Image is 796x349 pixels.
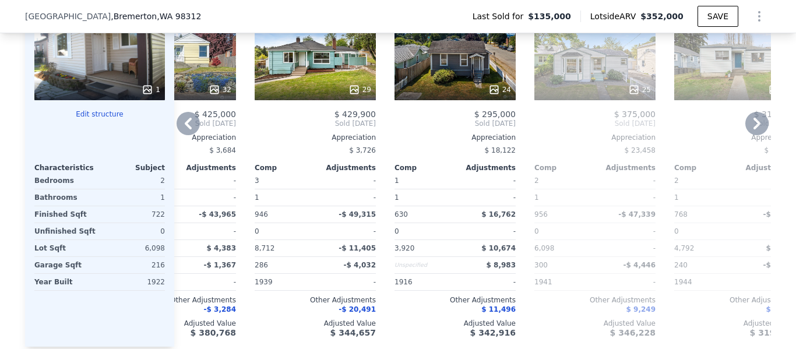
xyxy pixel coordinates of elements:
span: 2 [534,177,539,185]
span: 630 [395,210,408,218]
div: Adjustments [595,163,656,172]
div: 722 [102,206,165,223]
span: 0 [534,227,539,235]
div: Subject [100,163,165,172]
div: Adjustments [735,163,795,172]
span: $ 295,000 [474,110,516,119]
div: - [737,172,795,189]
span: $352,000 [640,12,684,21]
div: Comp [395,163,455,172]
div: Other Adjustments [395,295,516,305]
span: 768 [674,210,688,218]
div: - [178,274,236,290]
div: - [597,223,656,239]
div: Appreciation [255,133,376,142]
div: 1939 [255,274,313,290]
div: - [457,172,516,189]
div: - [457,223,516,239]
span: -$ 1,367 [204,261,236,269]
span: $ 4,383 [207,244,236,252]
div: 1 [674,189,732,206]
span: $ 346,228 [610,328,656,337]
span: 4,792 [674,244,694,252]
div: 2 [102,172,165,189]
span: -$ 11,405 [339,244,376,252]
div: Adjustments [455,163,516,172]
span: 0 [674,227,679,235]
div: Adjustments [175,163,236,172]
span: 3,920 [395,244,414,252]
div: Unfinished Sqft [34,223,97,239]
div: - [597,240,656,256]
span: 6,098 [534,244,554,252]
span: -$ 4,446 [624,261,656,269]
span: Sold [DATE] [674,119,795,128]
div: - [178,172,236,189]
button: Show Options [748,5,771,28]
div: - [737,223,795,239]
div: 216 [102,257,165,273]
span: Sold [DATE] [534,119,656,128]
div: Appreciation [395,133,516,142]
span: $ 16,762 [481,210,516,218]
span: Sold [DATE] [255,119,376,128]
div: - [318,189,376,206]
span: 956 [534,210,548,218]
span: $ 5,528 [766,244,795,252]
div: 1941 [534,274,593,290]
span: $ 425,000 [195,110,236,119]
div: - [318,172,376,189]
span: -$ 1,054 [763,261,795,269]
div: - [737,189,795,206]
div: 1 [255,189,313,206]
div: Adjusted Value [534,319,656,328]
div: Adjusted Value [674,319,795,328]
div: Adjusted Value [115,319,236,328]
div: - [457,189,516,206]
span: $ 8,983 [487,261,516,269]
span: $ 23,458 [625,146,656,154]
span: $ 10,674 [481,244,516,252]
span: , WA 98312 [157,12,201,21]
div: - [318,223,376,239]
div: Other Adjustments [115,295,236,305]
span: 2 [674,177,679,185]
div: Appreciation [534,133,656,142]
span: Last Sold for [473,10,529,22]
div: Garage Sqft [34,257,97,273]
span: $ 3,684 [209,146,236,154]
span: 8,712 [255,244,274,252]
span: $ 429,900 [334,110,376,119]
span: $ 3,726 [349,146,376,154]
div: 1922 [102,274,165,290]
span: , Bremerton [111,10,201,22]
button: SAVE [698,6,738,27]
div: Lot Sqft [34,240,97,256]
span: -$ 7,720 [763,210,795,218]
button: Edit structure [34,110,165,119]
div: Comp [674,163,735,172]
span: Sold [DATE] [115,119,236,128]
div: Bedrooms [34,172,97,189]
span: -$ 43,965 [199,210,236,218]
span: Lotside ARV [590,10,640,22]
span: 946 [255,210,268,218]
span: -$ 20,491 [339,305,376,313]
div: Other Adjustments [674,295,795,305]
span: $ 344,657 [330,328,376,337]
div: - [597,189,656,206]
div: 24 [488,84,511,96]
span: -$ 3,284 [204,305,236,313]
div: 1 [102,189,165,206]
div: 23 [768,84,791,96]
span: $ 9,249 [626,305,656,313]
div: Other Adjustments [534,295,656,305]
div: - [457,274,516,290]
div: Year Built [34,274,97,290]
span: [GEOGRAPHIC_DATA] [25,10,111,22]
div: Unspecified [395,257,453,273]
div: 1 [395,189,453,206]
div: - [597,274,656,290]
span: $ 11,496 [481,305,516,313]
span: -$ 47,339 [618,210,656,218]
